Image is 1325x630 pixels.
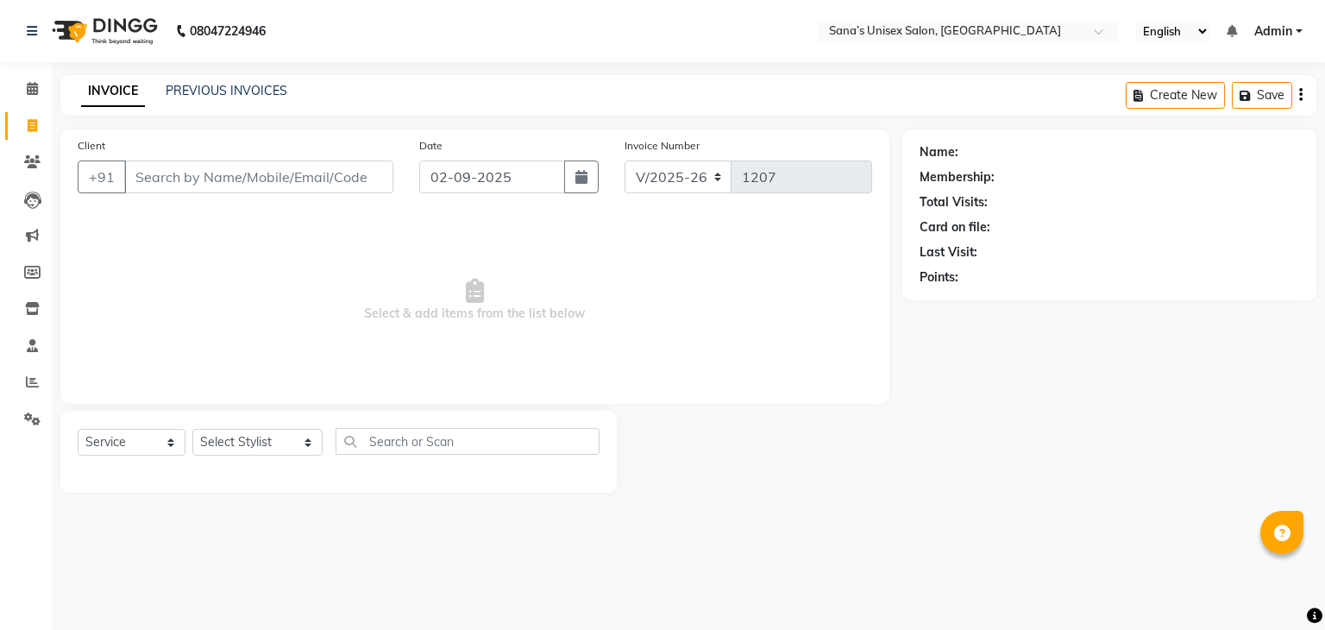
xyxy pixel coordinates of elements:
span: Select & add items from the list below [78,214,872,387]
a: PREVIOUS INVOICES [166,83,287,98]
span: Admin [1254,22,1292,41]
img: logo [44,7,162,55]
div: Points: [920,268,958,287]
div: Last Visit: [920,243,977,261]
button: Save [1232,82,1292,109]
b: 08047224946 [190,7,266,55]
div: Total Visits: [920,193,988,211]
label: Client [78,138,105,154]
div: Membership: [920,168,995,186]
div: Card on file: [920,218,990,236]
input: Search by Name/Mobile/Email/Code [124,161,393,193]
button: Create New [1126,82,1225,109]
div: Name: [920,143,958,161]
button: +91 [78,161,126,193]
iframe: chat widget [1253,561,1308,613]
a: INVOICE [81,76,145,107]
label: Invoice Number [625,138,700,154]
input: Search or Scan [336,428,600,455]
label: Date [419,138,443,154]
